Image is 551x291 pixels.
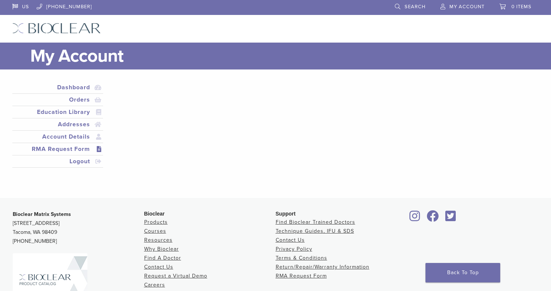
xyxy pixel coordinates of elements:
p: [STREET_ADDRESS] Tacoma, WA 98409 [PHONE_NUMBER] [13,210,144,246]
a: Logout [14,157,102,166]
span: Bioclear [144,211,165,217]
img: Bioclear [12,23,101,34]
span: 0 items [511,4,532,10]
a: Products [144,219,168,225]
a: Resources [144,237,173,243]
a: RMA Request Form [276,273,327,279]
a: Bioclear [443,215,459,222]
a: Return/Repair/Warranty Information [276,264,369,270]
a: Bioclear [424,215,442,222]
span: Support [276,211,296,217]
a: Technique Guides, IFU & SDS [276,228,354,234]
a: Back To Top [425,263,500,282]
a: Orders [14,95,102,104]
a: Bioclear [407,215,423,222]
nav: Account pages [12,81,103,177]
strong: Bioclear Matrix Systems [13,211,71,217]
a: Dashboard [14,83,102,92]
a: Why Bioclear [144,246,179,252]
a: Request a Virtual Demo [144,273,207,279]
a: Find Bioclear Trained Doctors [276,219,355,225]
a: Education Library [14,108,102,117]
a: Account Details [14,132,102,141]
a: Terms & Conditions [276,255,327,261]
a: RMA Request Form [14,145,102,154]
a: Courses [144,228,166,234]
a: Addresses [14,120,102,129]
span: My Account [449,4,485,10]
a: Privacy Policy [276,246,312,252]
a: Find A Doctor [144,255,181,261]
a: Contact Us [144,264,173,270]
a: Careers [144,282,165,288]
a: Contact Us [276,237,305,243]
span: Search [405,4,425,10]
h1: My Account [30,43,539,69]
